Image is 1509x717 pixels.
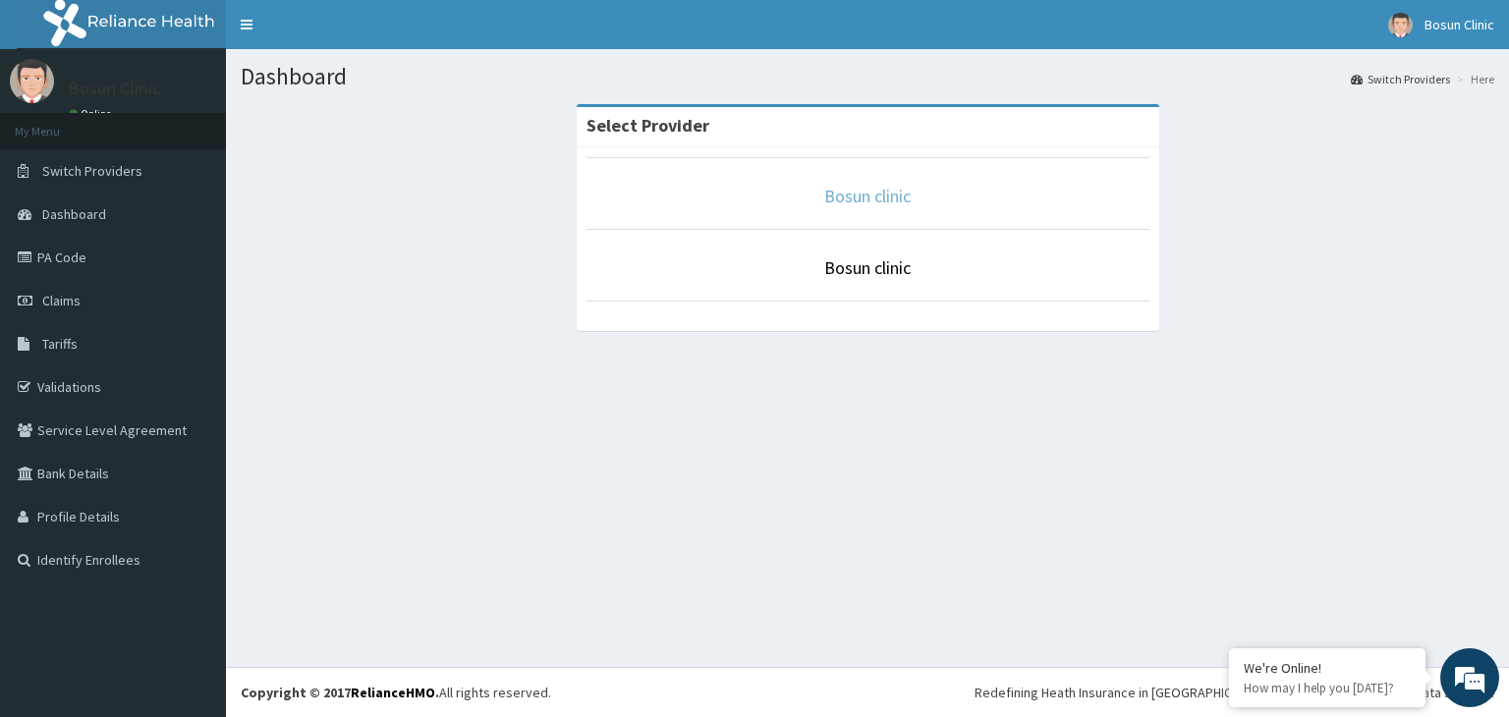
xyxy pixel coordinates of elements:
p: Bosun Clinic [69,80,161,97]
img: User Image [10,59,54,103]
a: RelianceHMO [351,684,435,701]
a: Switch Providers [1351,71,1450,87]
div: We're Online! [1244,659,1411,677]
p: How may I help you today? [1244,680,1411,696]
span: Bosun Clinic [1425,16,1494,33]
li: Here [1452,71,1494,87]
a: Bosun clinic [824,256,911,279]
div: Redefining Heath Insurance in [GEOGRAPHIC_DATA] using Telemedicine and Data Science! [975,683,1494,702]
img: User Image [1388,13,1413,37]
footer: All rights reserved. [226,667,1509,717]
strong: Copyright © 2017 . [241,684,439,701]
span: Tariffs [42,335,78,353]
span: Claims [42,292,81,309]
h1: Dashboard [241,64,1494,89]
a: Online [69,107,116,121]
span: Dashboard [42,205,106,223]
a: Bosun clinic [824,185,911,207]
strong: Select Provider [587,114,709,137]
span: Switch Providers [42,162,142,180]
